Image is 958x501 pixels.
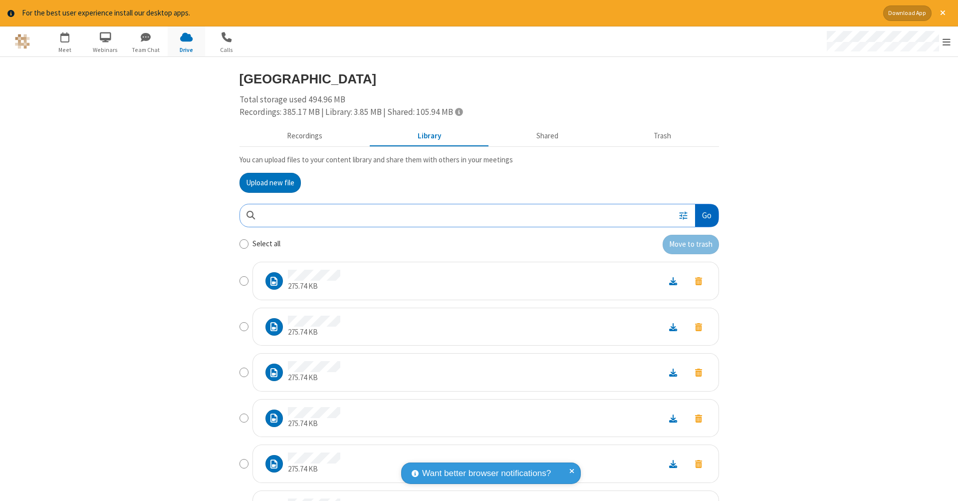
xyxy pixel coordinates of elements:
button: Move to trash [663,235,719,255]
div: Recordings: 385.17 MB | Library: 3.85 MB | Shared: 105.94 MB [239,106,719,119]
button: Trash [606,126,719,145]
span: Team Chat [127,45,165,54]
div: Total storage used 494.96 MB [239,93,719,119]
button: Recorded meetings [239,126,370,145]
label: Select all [252,238,280,250]
button: Content library [370,126,489,145]
button: Upload new file [239,173,301,193]
button: Close alert [935,5,951,21]
span: Drive [168,45,205,54]
button: Move to trash [686,412,711,425]
span: Calls [208,45,245,54]
div: Open menu [817,26,958,56]
p: 275.74 KB [288,418,340,430]
a: Download file [660,458,686,470]
span: Want better browser notifications? [422,467,551,480]
button: Shared during meetings [489,126,606,145]
img: QA Selenium DO NOT DELETE OR CHANGE [15,34,30,49]
a: Download file [660,367,686,378]
button: Move to trash [686,457,711,471]
button: Logo [3,26,41,56]
a: Download file [660,321,686,333]
p: 275.74 KB [288,281,340,292]
h3: [GEOGRAPHIC_DATA] [239,72,719,86]
div: For the best user experience install our desktop apps. [22,7,876,19]
p: 275.74 KB [288,327,340,338]
a: Download file [660,275,686,287]
button: Go [695,204,718,227]
button: Move to trash [686,320,711,334]
a: Download file [660,413,686,424]
button: Download App [883,5,932,21]
span: Totals displayed include files that have been moved to the trash. [455,107,463,116]
p: 275.74 KB [288,372,340,384]
button: Move to trash [686,366,711,379]
span: Webinars [87,45,124,54]
button: Move to trash [686,274,711,288]
p: You can upload files to your content library and share them with others in your meetings [239,154,719,166]
span: Meet [46,45,84,54]
p: 275.74 KB [288,464,340,475]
